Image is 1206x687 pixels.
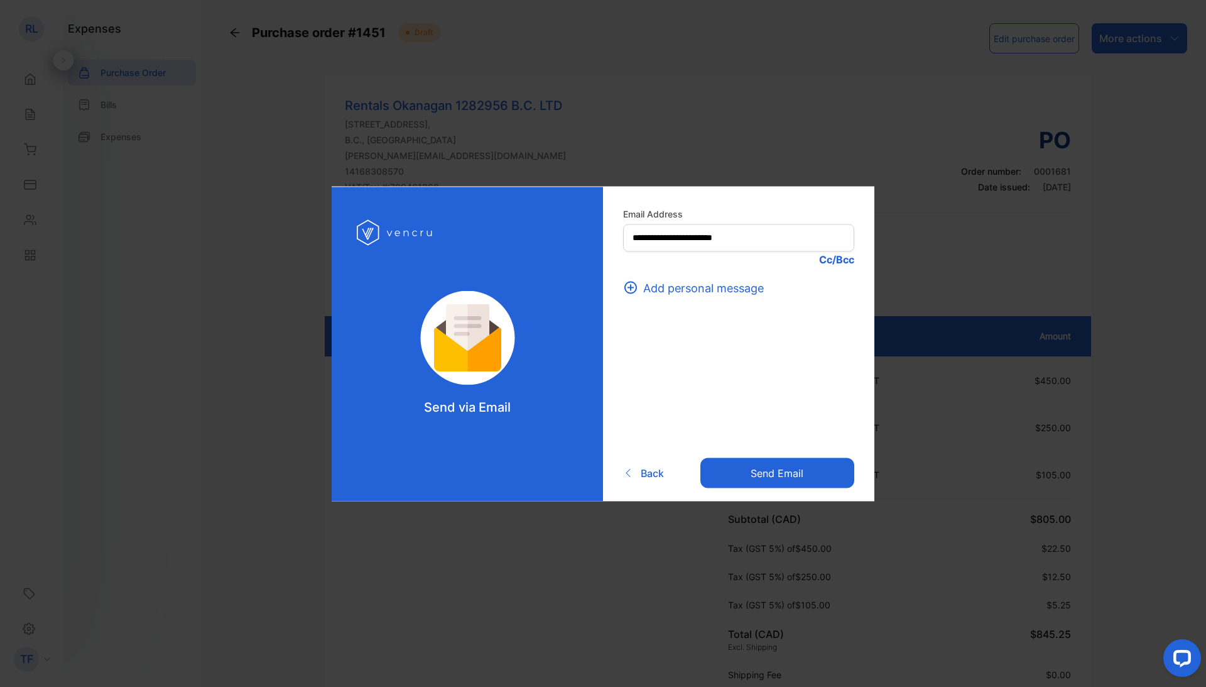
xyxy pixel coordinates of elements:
span: Add personal message [643,279,764,296]
button: Send email [700,458,854,488]
button: Add personal message [623,279,771,296]
p: Cc/Bcc [623,251,854,267]
span: Back [641,466,664,481]
label: Email Address [623,207,854,220]
iframe: LiveChat chat widget [1153,634,1206,687]
img: log [357,212,435,253]
p: Send via Email [424,397,511,416]
img: log [403,290,532,385]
